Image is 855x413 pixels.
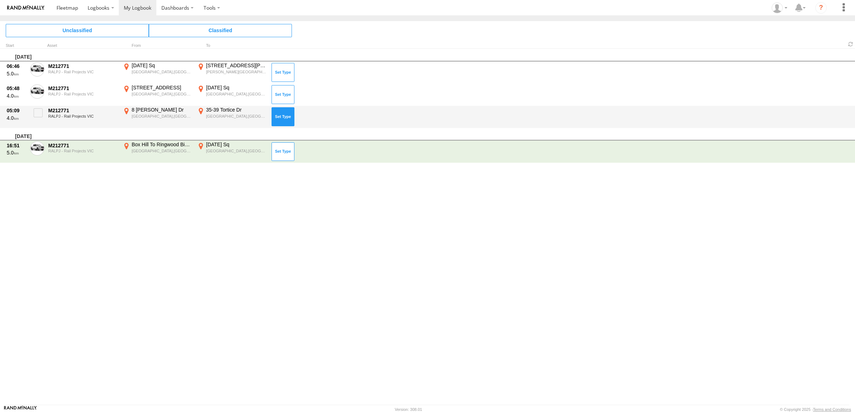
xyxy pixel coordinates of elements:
[7,70,26,77] div: 5.0
[7,149,26,156] div: 5.0
[846,41,855,48] span: Refresh
[48,70,118,74] div: RALPJ - Rail Projects VIC
[122,107,193,127] label: Click to View Event Location
[132,114,192,119] div: [GEOGRAPHIC_DATA],[GEOGRAPHIC_DATA]
[132,69,192,74] div: [GEOGRAPHIC_DATA],[GEOGRAPHIC_DATA]
[48,63,118,69] div: M212771
[132,141,192,148] div: Box Hill To Ringwood Bike Path
[47,44,119,48] div: Asset
[132,84,192,91] div: [STREET_ADDRESS]
[206,62,267,69] div: [STREET_ADDRESS][PERSON_NAME]
[206,84,267,91] div: [DATE] Sq
[815,2,827,14] i: ?
[122,84,193,105] label: Click to View Event Location
[7,5,44,10] img: rand-logo.svg
[149,24,292,37] span: Click to view Classified Trips
[196,84,268,105] label: Click to View Event Location
[48,142,118,149] div: M212771
[196,62,268,83] label: Click to View Event Location
[206,114,267,119] div: [GEOGRAPHIC_DATA],[GEOGRAPHIC_DATA]
[48,149,118,153] div: RALPJ - Rail Projects VIC
[48,92,118,96] div: RALPJ - Rail Projects VIC
[395,407,422,412] div: Version: 308.01
[206,92,267,97] div: [GEOGRAPHIC_DATA],[GEOGRAPHIC_DATA]
[7,107,26,114] div: 05:09
[272,107,294,126] button: Click to Set
[132,92,192,97] div: [GEOGRAPHIC_DATA],[GEOGRAPHIC_DATA]
[206,141,267,148] div: [DATE] Sq
[196,44,268,48] div: To
[122,62,193,83] label: Click to View Event Location
[132,62,192,69] div: [DATE] Sq
[7,63,26,69] div: 06:46
[769,3,790,13] div: Andrew Stead
[122,44,193,48] div: From
[272,63,294,82] button: Click to Set
[7,93,26,99] div: 4.0
[206,148,267,153] div: [GEOGRAPHIC_DATA],[GEOGRAPHIC_DATA]
[48,107,118,114] div: M212771
[7,115,26,121] div: 4.0
[6,24,149,37] span: Click to view Unclassified Trips
[272,85,294,104] button: Click to Set
[122,141,193,162] label: Click to View Event Location
[6,44,27,48] div: Click to Sort
[48,85,118,92] div: M212771
[206,107,267,113] div: 35-39 Tortice Dr
[48,114,118,118] div: RALPJ - Rail Projects VIC
[4,406,37,413] a: Visit our Website
[780,407,851,412] div: © Copyright 2025 -
[7,85,26,92] div: 05:48
[132,107,192,113] div: 8 [PERSON_NAME] Dr
[7,142,26,149] div: 16:51
[196,141,268,162] label: Click to View Event Location
[206,69,267,74] div: [PERSON_NAME][GEOGRAPHIC_DATA]
[272,142,294,161] button: Click to Set
[196,107,268,127] label: Click to View Event Location
[813,407,851,412] a: Terms and Conditions
[132,148,192,153] div: [GEOGRAPHIC_DATA],[GEOGRAPHIC_DATA]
